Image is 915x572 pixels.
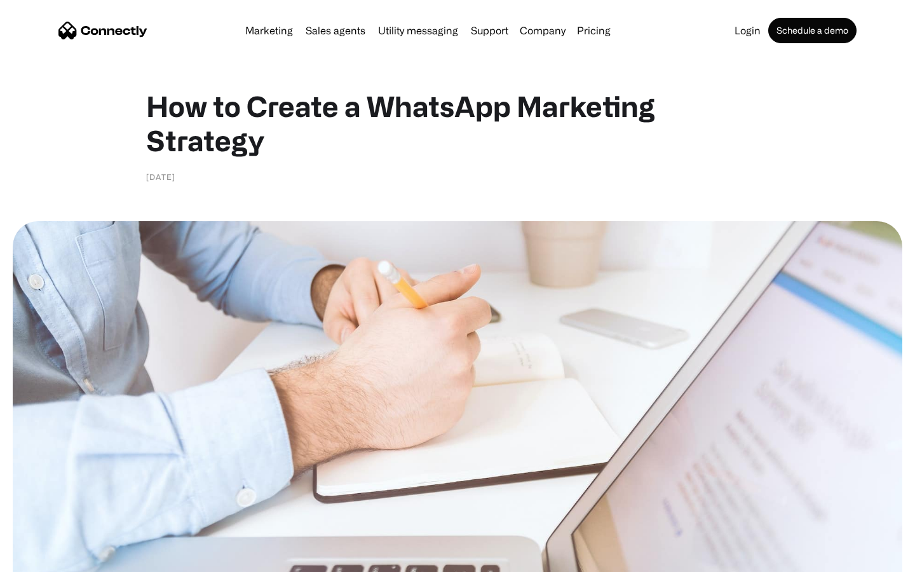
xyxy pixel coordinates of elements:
div: [DATE] [146,170,175,183]
a: Support [466,25,513,36]
h1: How to Create a WhatsApp Marketing Strategy [146,89,769,158]
div: Company [520,22,566,39]
a: Login [729,25,766,36]
a: Sales agents [301,25,370,36]
a: Pricing [572,25,616,36]
ul: Language list [25,550,76,568]
a: Utility messaging [373,25,463,36]
aside: Language selected: English [13,550,76,568]
a: Schedule a demo [768,18,857,43]
a: Marketing [240,25,298,36]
